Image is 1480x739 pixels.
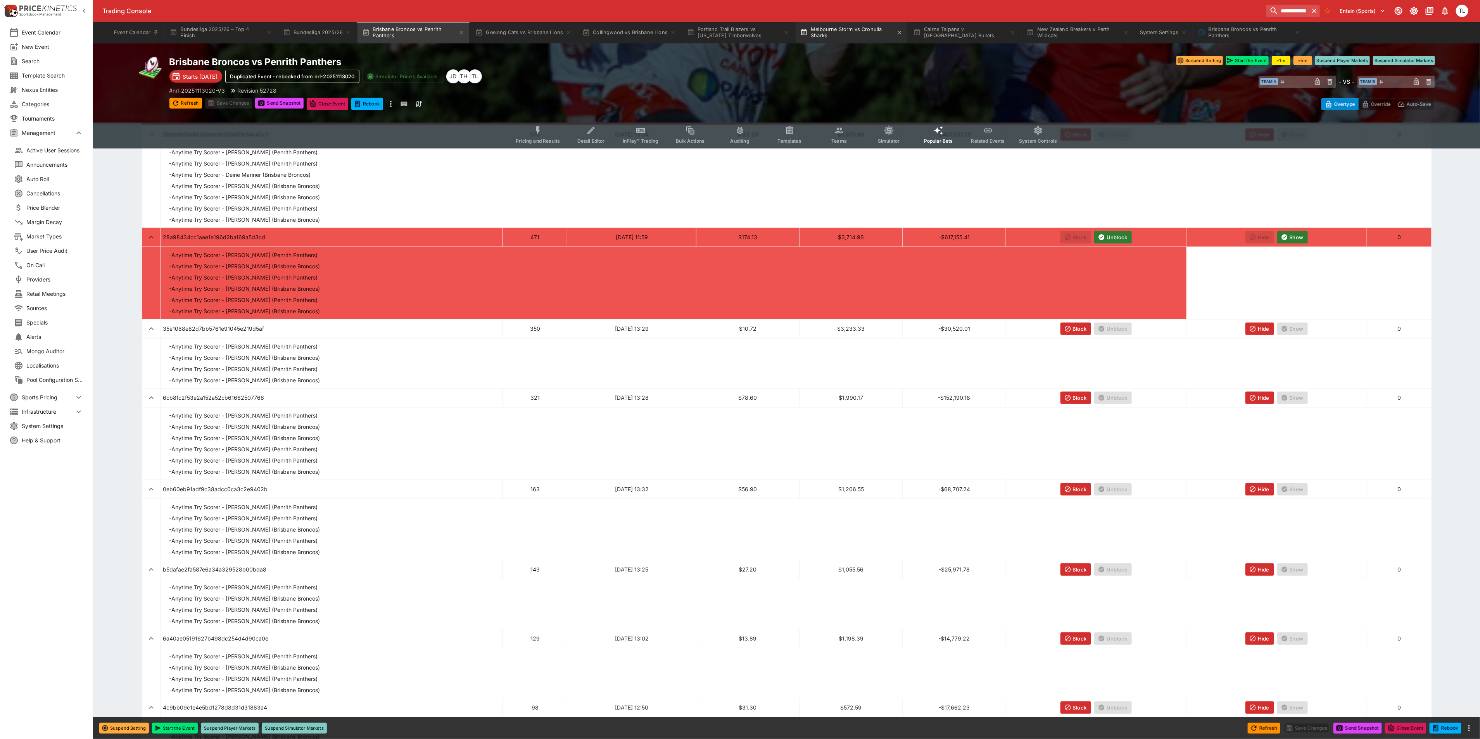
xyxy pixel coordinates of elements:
[676,138,705,144] span: Bulk Actions
[169,675,318,683] p: - Anytime Try Scorer - [PERSON_NAME] (Penrith Panthers)
[971,138,1005,144] span: Related Events
[169,148,318,156] p: - Anytime Try Scorer - [PERSON_NAME] (Penrith Panthers)
[1272,56,1290,65] button: +1m
[1135,22,1192,43] button: System Settings
[255,98,304,109] button: Send Snapshot
[169,434,320,442] p: - Anytime Try Scorer - [PERSON_NAME] (Brisbane Broncos)
[138,56,163,81] img: rugby_league.png
[307,98,348,110] button: Close Event
[696,480,800,499] td: $56.90
[1407,100,1431,108] p: Auto-Save
[1369,394,1429,402] p: 0
[169,411,318,420] p: - Anytime Try Scorer - [PERSON_NAME] (Penrith Panthers)
[22,422,83,430] span: System Settings
[1060,323,1091,335] button: Block
[471,22,576,43] button: Geelong Cats vs Brisbane Lions
[22,57,83,65] span: Search
[169,376,320,384] p: - Anytime Try Scorer - [PERSON_NAME] (Brisbane Broncos)
[623,138,658,144] span: InPlay™ Trading
[169,525,320,534] p: - Anytime Try Scorer - [PERSON_NAME] (Brisbane Broncos)
[26,175,83,183] span: Auto Roll
[1359,78,1377,85] span: Team B
[567,228,696,247] td: [DATE] 11:59
[503,388,567,407] td: 321
[1321,5,1334,17] button: No Bookmarks
[1193,22,1305,43] button: Brisbane Broncos vs Penrith Panthers
[169,548,320,556] p: - Anytime Try Scorer - [PERSON_NAME] (Brisbane Broncos)
[26,290,83,298] span: Retail Meetings
[99,723,149,734] button: Suspend Betting
[1094,231,1132,243] button: Unblock
[516,138,560,144] span: Pricing and Results
[1373,56,1435,65] button: Suspend Simulator Markets
[1335,5,1390,17] button: Select Tenant
[903,698,1006,717] td: -$17,662.23
[22,100,83,108] span: Categories
[144,322,158,336] button: expand row
[909,22,1021,43] button: Cairns Taipans v [GEOGRAPHIC_DATA] Bullets
[1245,392,1274,404] button: Hide
[169,686,320,694] p: - Anytime Try Scorer - [PERSON_NAME] (Brisbane Broncos)
[1060,632,1091,645] button: Block
[1456,5,1468,17] div: Trent Lewis
[169,354,320,362] p: - Anytime Try Scorer - [PERSON_NAME] (Brisbane Broncos)
[800,560,903,579] td: $1,055.56
[468,69,482,83] div: Trent Lewis
[1438,4,1452,18] button: Notifications
[183,73,218,81] p: Starts [DATE]
[26,189,83,197] span: Cancellations
[169,583,318,591] p: - Anytime Try Scorer - [PERSON_NAME] (Penrith Panthers)
[26,247,83,255] span: User Price Audit
[169,273,318,281] p: - Anytime Try Scorer - [PERSON_NAME] (Penrith Panthers)
[731,138,749,144] span: Auditing
[26,275,83,283] span: Providers
[169,423,320,431] p: - Anytime Try Scorer - [PERSON_NAME] (Brisbane Broncos)
[1385,723,1426,734] button: Close Event
[696,560,800,579] td: $27.20
[503,560,567,579] td: 143
[1245,632,1274,645] button: Hide
[1371,100,1391,108] p: Override
[201,723,259,734] button: Suspend Player Markets
[903,480,1006,499] td: -$68,707.24
[503,228,567,247] td: 471
[169,663,320,672] p: - Anytime Try Scorer - [PERSON_NAME] (Brisbane Broncos)
[109,22,164,43] button: Event Calendar
[1369,485,1429,493] p: 0
[696,388,800,407] td: $78.60
[903,560,1006,579] td: -$25,971.78
[144,701,158,715] button: expand row
[26,304,83,312] span: Sources
[696,698,800,717] td: $31.30
[682,22,794,43] button: Portland Trail Blazers vs [US_STATE] Timberwolves
[22,86,83,94] span: Nexus Entities
[161,560,503,579] td: b5dafae2fa587e6a34a329528b00bda8
[1176,56,1223,65] button: Suspend Betting
[903,388,1006,407] td: -$152,190.18
[2,3,18,19] img: PriceKinetics Logo
[238,86,277,95] p: Revision 52728
[169,468,320,476] p: - Anytime Try Scorer - [PERSON_NAME] (Brisbane Broncos)
[1394,98,1435,110] button: Auto-Save
[169,503,318,511] p: - Anytime Try Scorer - [PERSON_NAME] (Penrith Panthers)
[1369,233,1429,241] p: 0
[800,228,903,247] td: $3,714.96
[225,70,360,83] button: Duplicated Event - rebooked from nrl-20251113020
[567,480,696,499] td: [DATE] 13:32
[26,347,83,355] span: Mongo Auditor
[169,537,318,545] p: - Anytime Try Scorer - [PERSON_NAME] (Penrith Panthers)
[1358,98,1394,110] button: Override
[1060,563,1091,576] button: Block
[503,629,567,648] td: 129
[1245,483,1274,496] button: Hide
[22,129,74,137] span: Management
[924,138,953,144] span: Popular Bets
[1248,723,1280,734] button: Refresh
[26,204,83,212] span: Price Blender
[169,98,202,109] button: Refresh
[1369,634,1429,642] p: 0
[1407,4,1421,18] button: Toggle light/dark mode
[1430,723,1461,734] button: Duplicated Event - rebooked from nrl-20251113020
[22,114,83,123] span: Tournaments
[22,393,74,401] span: Sports Pricing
